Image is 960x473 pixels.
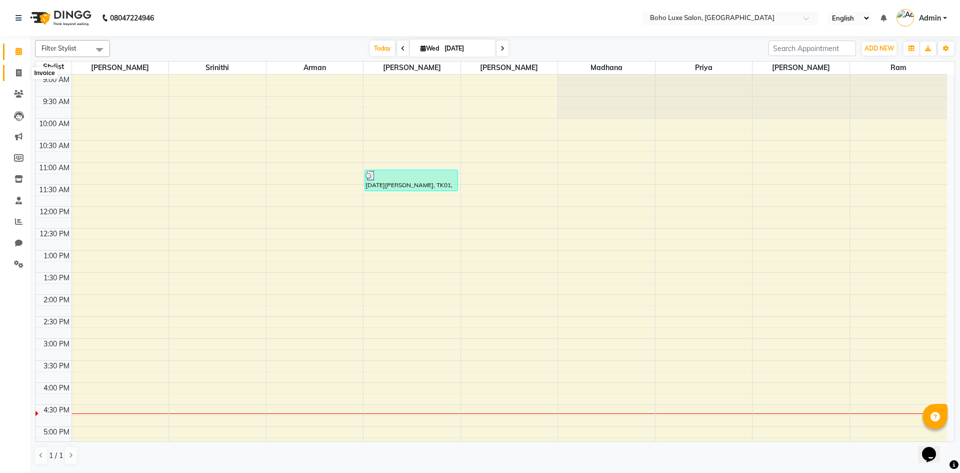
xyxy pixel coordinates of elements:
[266,62,363,74] span: Arman
[41,273,71,283] div: 1:30 PM
[41,97,71,107] div: 9:30 AM
[37,163,71,173] div: 11:00 AM
[110,4,154,32] b: 08047224946
[37,207,71,217] div: 12:00 PM
[41,405,71,415] div: 4:30 PM
[25,4,94,32] img: logo
[370,41,395,56] span: Today
[896,9,914,27] img: Admin
[41,383,71,393] div: 4:00 PM
[41,44,76,52] span: Filter Stylist
[850,62,947,74] span: Ram
[72,62,169,74] span: [PERSON_NAME]
[49,450,63,461] span: 1 / 1
[862,42,896,56] button: ADD NEW
[37,185,71,195] div: 11:30 AM
[655,62,752,74] span: Priya
[441,41,491,56] input: 2025-09-03
[41,339,71,349] div: 3:00 PM
[752,62,849,74] span: [PERSON_NAME]
[363,62,460,74] span: [PERSON_NAME]
[31,67,57,79] div: Invoice
[37,141,71,151] div: 10:30 AM
[918,433,950,463] iframe: chat widget
[41,427,71,437] div: 5:00 PM
[864,45,894,52] span: ADD NEW
[41,295,71,305] div: 2:00 PM
[418,45,441,52] span: Wed
[41,251,71,261] div: 1:00 PM
[37,119,71,129] div: 10:00 AM
[768,41,856,56] input: Search Appointment
[37,229,71,239] div: 12:30 PM
[41,317,71,327] div: 2:30 PM
[558,62,655,74] span: Madhana
[169,62,266,74] span: Srinithi
[461,62,558,74] span: [PERSON_NAME]
[919,13,941,24] span: Admin
[41,361,71,371] div: 3:30 PM
[35,62,71,72] div: Stylist
[365,170,457,191] div: [DATE][PERSON_NAME], TK01, 11:10 AM-11:40 AM, Hand & Foot Spa - Essential - Pedicure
